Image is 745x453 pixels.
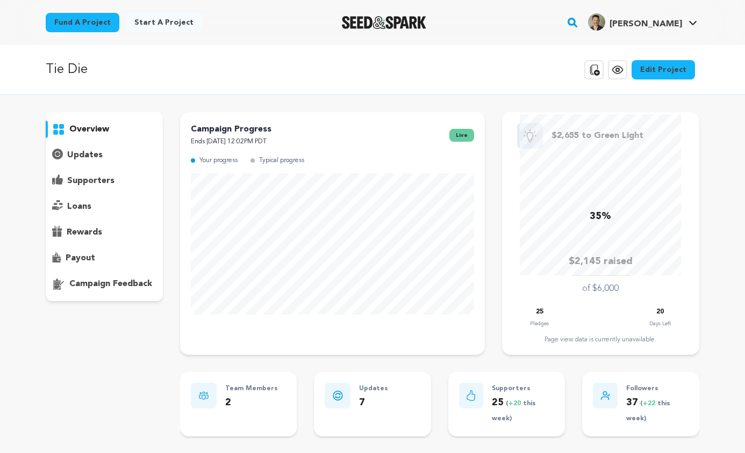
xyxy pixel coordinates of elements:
[67,149,103,162] p: updates
[46,147,163,164] button: updates
[588,13,605,31] img: 5cf95370f3f0561f.jpg
[649,318,671,329] p: Days Left
[588,13,682,31] div: Chris V.'s Profile
[67,174,114,187] p: supporters
[225,395,278,411] p: 2
[632,60,695,79] a: Edit Project
[492,383,554,395] p: Supporters
[610,20,682,28] span: [PERSON_NAME]
[656,306,664,318] p: 20
[359,383,388,395] p: Updates
[67,200,91,213] p: loans
[590,209,611,224] p: 35%
[46,121,163,138] button: overview
[508,400,523,407] span: +20
[626,400,670,422] span: ( this week)
[46,250,163,267] button: payout
[191,136,271,148] p: Ends [DATE] 12:02PM PDT
[66,252,95,265] p: payout
[626,383,689,395] p: Followers
[359,395,388,411] p: 7
[225,383,278,395] p: Team Members
[342,16,426,29] a: Seed&Spark Homepage
[342,16,426,29] img: Seed&Spark Logo Dark Mode
[126,13,202,32] a: Start a project
[643,400,657,407] span: +22
[46,172,163,189] button: supporters
[69,123,109,136] p: overview
[191,123,271,136] p: Campaign Progress
[492,395,554,426] p: 25
[492,400,536,422] span: ( this week)
[259,155,304,167] p: Typical progress
[582,282,619,295] p: of $6,000
[586,11,699,31] a: Chris V.'s Profile
[449,129,474,142] span: live
[536,306,543,318] p: 25
[46,224,163,241] button: rewards
[513,335,689,344] div: Page view data is currently unavailable.
[69,277,152,290] p: campaign feedback
[199,155,238,167] p: Your progress
[46,198,163,215] button: loans
[46,13,119,32] a: Fund a project
[46,60,88,79] p: Tie Die
[67,226,102,239] p: rewards
[586,11,699,34] span: Chris V.'s Profile
[530,318,549,329] p: Pledges
[626,395,689,426] p: 37
[46,275,163,293] button: campaign feedback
